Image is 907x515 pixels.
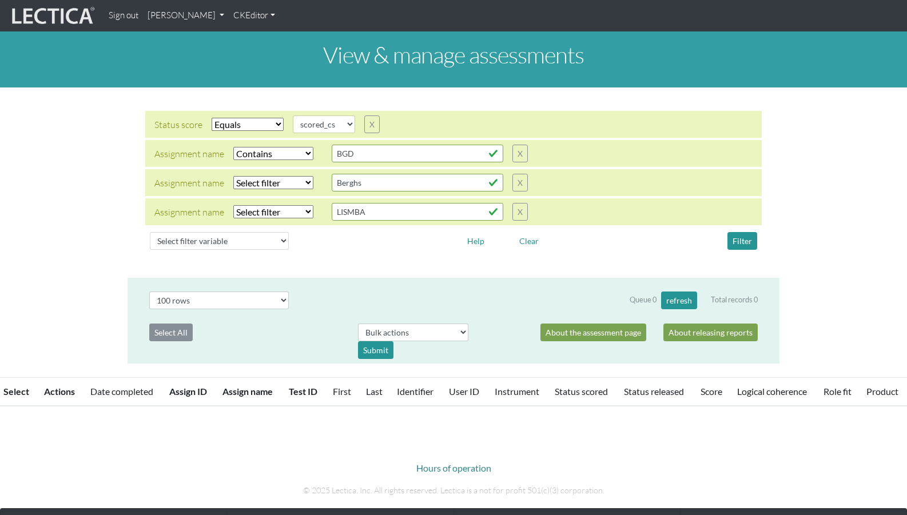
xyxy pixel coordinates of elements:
[416,462,491,473] a: Hours of operation
[366,386,383,397] a: Last
[737,386,807,397] a: Logical coherence
[143,5,229,27] a: [PERSON_NAME]
[136,484,771,497] p: © 2025 Lectica, Inc. All rights reserved. Lectica is a not for profit 501(c)(3) corporation.
[162,378,216,406] th: Assign ID
[512,145,528,162] button: X
[449,386,479,397] a: User ID
[397,386,433,397] a: Identifier
[866,386,898,397] a: Product
[624,386,684,397] a: Status released
[154,147,224,161] div: Assignment name
[104,5,143,27] a: Sign out
[37,378,83,406] th: Actions
[9,5,95,27] img: lecticalive
[540,324,646,341] a: About the assessment page
[462,232,490,250] button: Help
[824,386,852,397] a: Role fit
[282,378,326,406] th: Test ID
[154,176,224,190] div: Assignment name
[229,5,280,27] a: CKEditor
[512,203,528,221] button: X
[495,386,539,397] a: Instrument
[90,386,153,397] a: Date completed
[630,292,758,309] div: Queue 0 Total records 0
[216,378,282,406] th: Assign name
[462,234,490,245] a: Help
[512,174,528,191] button: X
[149,324,193,341] button: Select All
[154,118,202,131] div: Status score
[555,386,608,397] a: Status scored
[364,115,380,133] button: X
[358,341,393,359] div: Submit
[154,205,224,219] div: Assignment name
[661,292,697,309] button: refresh
[701,386,722,397] a: Score
[514,232,544,250] button: Clear
[663,324,758,341] a: About releasing reports
[333,386,351,397] a: First
[727,232,757,250] button: Filter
